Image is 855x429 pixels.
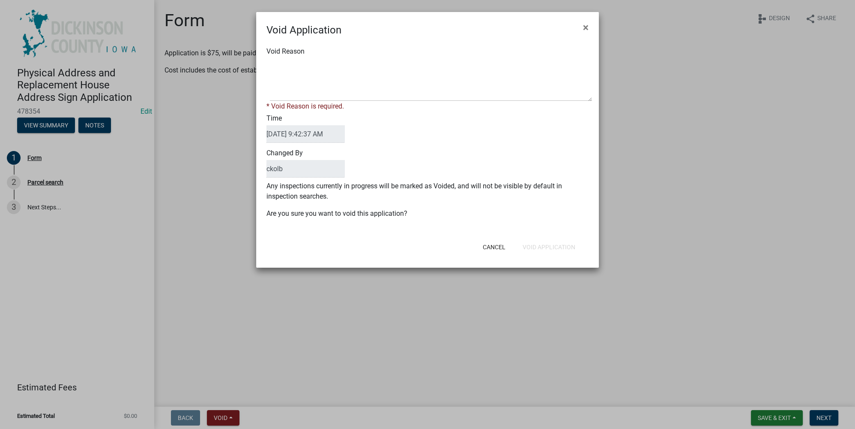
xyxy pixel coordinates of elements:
[583,21,589,33] span: ×
[266,181,589,202] p: Any inspections currently in progress will be marked as Voided, and will not be visible by defaul...
[576,15,595,39] button: Close
[266,160,345,178] input: ClosedBy
[266,125,345,143] input: DateTime
[266,150,345,178] label: Changed By
[266,101,589,112] div: * Void Reason is required.
[476,239,512,255] button: Cancel
[266,48,305,55] label: Void Reason
[266,115,345,143] label: Time
[266,208,589,219] p: Are you sure you want to void this application?
[270,58,592,101] textarea: Void Reason
[266,22,341,38] h4: Void Application
[516,239,582,255] button: Void Application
